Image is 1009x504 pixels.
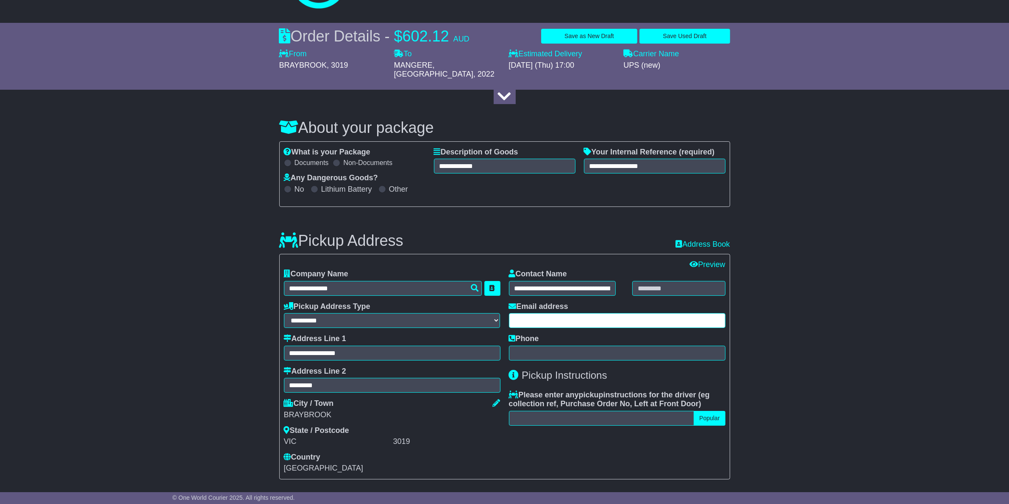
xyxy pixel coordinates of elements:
label: Company Name [284,270,348,279]
span: Pickup Instructions [522,369,607,381]
label: No [295,185,304,194]
span: $ [394,28,403,45]
label: Lithium Battery [321,185,372,194]
label: State / Postcode [284,426,349,435]
label: Non-Documents [343,159,392,167]
label: From [279,50,307,59]
label: Pickup Address Type [284,302,370,311]
div: [DATE] (Thu) 17:00 [509,61,615,70]
div: Order Details - [279,27,470,45]
a: Address Book [675,240,730,249]
a: Preview [689,260,725,269]
label: To [394,50,412,59]
span: © One World Courier 2025. All rights reserved. [172,494,295,501]
span: 602.12 [403,28,449,45]
label: Any Dangerous Goods? [284,174,378,183]
span: , 3019 [327,61,348,69]
span: MANGERE, [GEOGRAPHIC_DATA] [394,61,473,79]
label: What is your Package [284,148,370,157]
label: Phone [509,334,539,344]
label: Other [389,185,408,194]
button: Popular [694,411,725,426]
h3: About your package [279,119,730,136]
span: , 2022 [473,70,495,78]
label: City / Town [284,399,334,408]
label: Email address [509,302,568,311]
div: BRAYBROOK [284,410,500,420]
label: Contact Name [509,270,567,279]
div: UPS (new) [624,61,730,70]
label: Carrier Name [624,50,679,59]
label: Estimated Delivery [509,50,615,59]
div: 3019 [393,437,500,446]
label: Please enter any instructions for the driver ( ) [509,391,725,409]
label: Country [284,453,320,462]
label: Address Line 2 [284,367,346,376]
button: Save Used Draft [639,29,730,44]
h3: Pickup Address [279,232,403,249]
label: Documents [295,159,329,167]
div: VIC [284,437,391,446]
span: AUD [453,35,470,43]
label: Description of Goods [434,148,518,157]
label: Address Line 1 [284,334,346,344]
span: pickup [579,391,603,399]
span: eg collection ref, Purchase Order No, Left at Front Door [509,391,710,408]
button: Save as New Draft [541,29,637,44]
span: [GEOGRAPHIC_DATA] [284,464,363,472]
span: BRAYBROOK [279,61,327,69]
label: Your Internal Reference (required) [584,148,715,157]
